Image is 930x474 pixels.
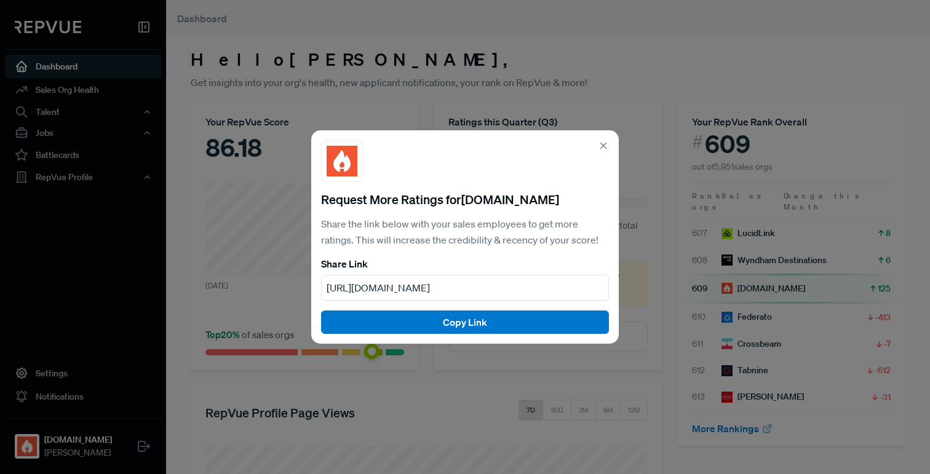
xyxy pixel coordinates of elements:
[321,310,609,334] button: Copy Link
[327,146,357,176] img: incident.io
[321,216,609,248] p: Share the link below with your sales employees to get more ratings. This will increase the credib...
[321,192,609,207] h5: Request More Ratings for [DOMAIN_NAME]
[327,282,430,294] span: [URL][DOMAIN_NAME]
[321,258,609,270] h6: Share Link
